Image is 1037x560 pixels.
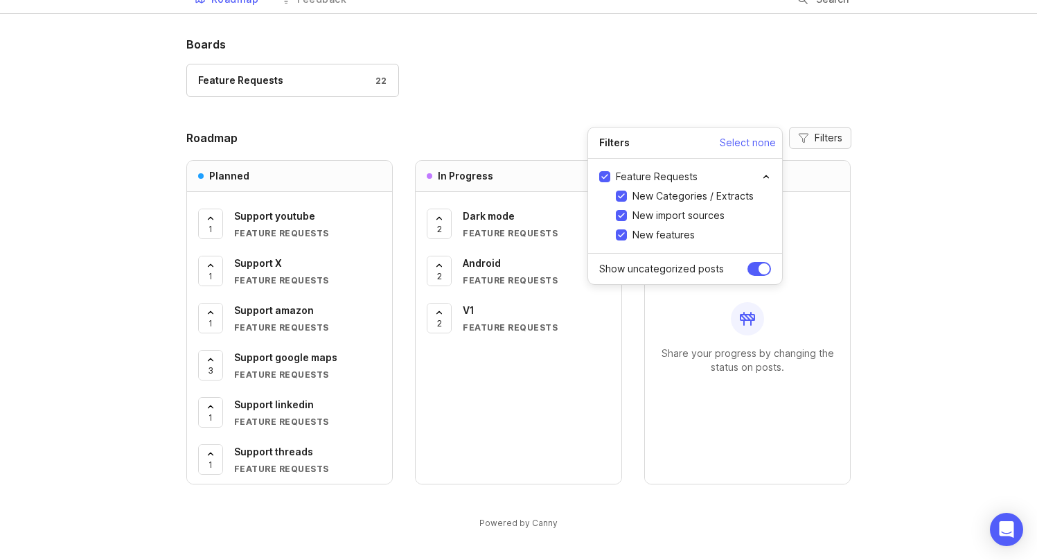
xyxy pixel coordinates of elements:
[656,347,840,374] p: Share your progress by changing the status on posts.
[209,317,213,329] span: 1
[789,127,851,149] button: Filters
[463,322,610,333] div: Feature Requests
[632,228,695,242] span: New features
[437,317,442,329] span: 2
[632,209,725,222] span: New import sources
[463,210,515,222] span: Dark mode
[234,257,282,269] span: Support X
[209,459,213,471] span: 1
[234,351,337,363] span: Support google maps
[632,189,754,203] span: New Categories / Extracts
[437,223,442,235] span: 2
[198,397,223,428] button: 1
[234,446,313,457] span: Support threads
[720,136,776,150] span: Select none
[198,303,223,333] button: 1
[477,515,560,531] a: Powered by Canny
[209,270,213,282] span: 1
[463,209,610,239] a: Dark modeFeature Requests
[186,130,238,146] h2: Roadmap
[186,36,851,53] h1: Boards
[234,399,314,410] span: Support linkedin
[234,274,382,286] div: Feature Requests
[198,209,223,239] button: 1
[234,304,314,316] span: Support amazon
[599,171,610,182] input: Feature Requests
[616,170,698,184] span: Feature Requests
[209,169,249,183] h3: Planned
[234,463,382,475] div: Feature Requests
[209,223,213,235] span: 1
[463,303,610,333] a: V1Feature Requests
[198,73,283,88] div: Feature Requests
[437,270,442,282] span: 2
[747,262,771,276] input: Show uncategorized posts
[719,133,777,152] button: Select none
[234,416,382,428] div: Feature Requests
[234,303,382,333] a: Support amazonFeature Requests
[208,365,213,376] span: 3
[234,210,315,222] span: Support youtube
[369,75,387,87] div: 22
[815,131,842,145] span: Filters
[234,256,382,286] a: Support XFeature Requests
[698,172,771,182] button: toggle for accordion
[427,303,452,333] button: 2
[198,444,223,475] button: 1
[599,189,771,242] div: accordion in expanded state
[427,209,452,239] button: 2
[463,256,610,286] a: AndroidFeature Requests
[616,210,627,221] input: New import sources
[438,169,493,183] h3: In Progress
[427,256,452,286] button: 2
[186,64,399,97] a: Feature Requests22
[234,227,382,239] div: Feature Requests
[616,229,627,240] input: New features
[234,350,382,380] a: Support google mapsFeature Requests
[463,304,475,316] span: V1
[234,322,382,333] div: Feature Requests
[234,444,382,475] a: Support threadsFeature Requests
[463,274,610,286] div: Feature Requests
[234,209,382,239] a: Support youtubeFeature Requests
[234,369,382,380] div: Feature Requests
[616,191,627,202] input: New Categories / Extracts
[599,136,630,150] h2: Filters
[209,412,213,423] span: 1
[234,397,382,428] a: Support linkedinFeature Requests
[599,262,724,276] span: Show uncategorized posts
[198,256,223,286] button: 1
[990,513,1023,546] div: Open Intercom Messenger
[463,227,610,239] div: Feature Requests
[198,350,223,380] button: 3
[463,257,501,269] span: Android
